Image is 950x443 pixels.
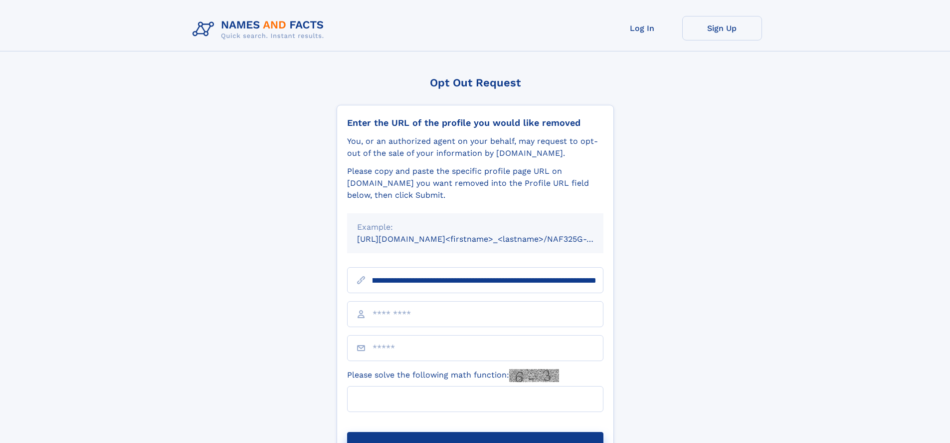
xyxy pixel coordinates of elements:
[189,16,332,43] img: Logo Names and Facts
[337,76,614,89] div: Opt Out Request
[682,16,762,40] a: Sign Up
[347,165,603,201] div: Please copy and paste the specific profile page URL on [DOMAIN_NAME] you want removed into the Pr...
[357,234,622,244] small: [URL][DOMAIN_NAME]<firstname>_<lastname>/NAF325G-xxxxxxxx
[602,16,682,40] a: Log In
[357,221,593,233] div: Example:
[347,369,559,382] label: Please solve the following math function:
[347,135,603,159] div: You, or an authorized agent on your behalf, may request to opt-out of the sale of your informatio...
[347,117,603,128] div: Enter the URL of the profile you would like removed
